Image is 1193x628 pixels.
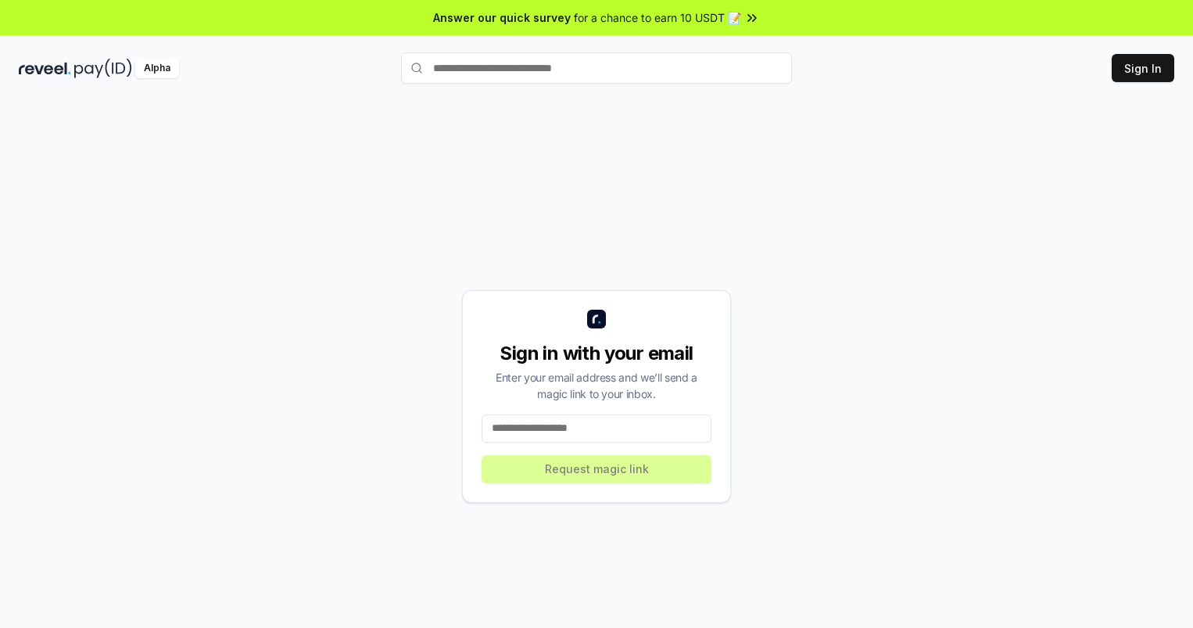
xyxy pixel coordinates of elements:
img: reveel_dark [19,59,71,78]
div: Enter your email address and we’ll send a magic link to your inbox. [482,369,711,402]
img: logo_small [587,310,606,328]
span: for a chance to earn 10 USDT 📝 [574,9,741,26]
span: Answer our quick survey [433,9,571,26]
div: Sign in with your email [482,341,711,366]
div: Alpha [135,59,179,78]
img: pay_id [74,59,132,78]
button: Sign In [1112,54,1174,82]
